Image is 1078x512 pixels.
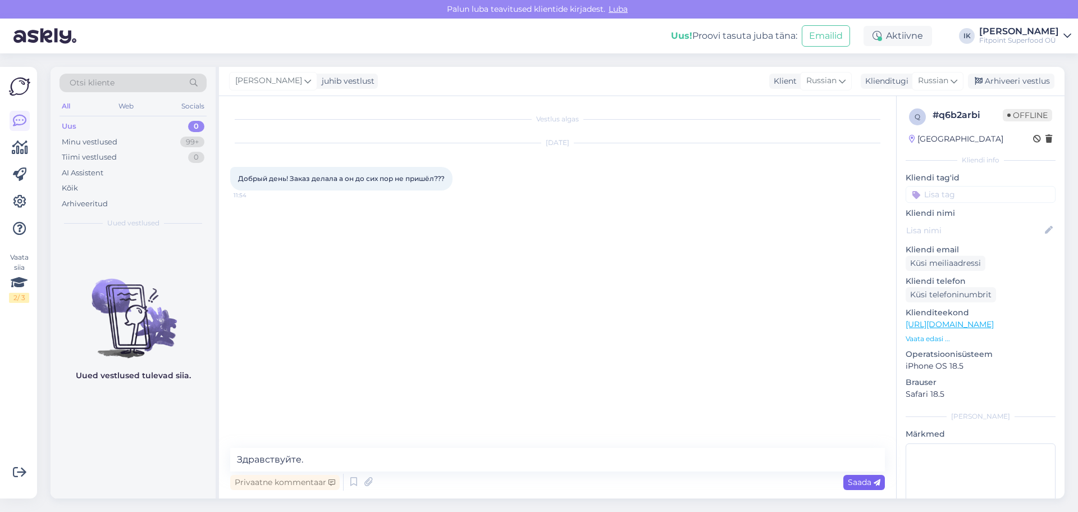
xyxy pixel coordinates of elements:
[230,448,885,472] textarea: Здравствуйте.
[230,138,885,148] div: [DATE]
[116,99,136,114] div: Web
[60,99,72,114] div: All
[605,4,631,14] span: Luba
[180,137,204,148] div: 99+
[906,411,1056,422] div: [PERSON_NAME]
[671,29,797,43] div: Proovi tasuta juba täna:
[62,152,117,163] div: Tiimi vestlused
[906,275,1056,287] p: Kliendi telefon
[906,256,985,271] div: Küsi meiliaadressi
[979,36,1059,45] div: Fitpoint Superfood OÜ
[234,191,276,200] span: 11:54
[968,74,1054,89] div: Arhiveeri vestlus
[238,174,445,183] span: Добрый день! Заказ делала а он до сих пор не пришёл???
[62,198,108,210] div: Arhiveeritud
[107,218,159,228] span: Uued vestlused
[1003,109,1052,121] span: Offline
[906,287,996,302] div: Küsi telefoninumbrit
[861,75,908,87] div: Klienditugi
[9,293,29,303] div: 2 / 3
[906,244,1056,256] p: Kliendi email
[188,121,204,132] div: 0
[70,77,115,89] span: Otsi kliente
[906,186,1056,203] input: Lisa tag
[906,348,1056,360] p: Operatsioonisüsteem
[188,152,204,163] div: 0
[906,377,1056,388] p: Brauser
[230,475,340,490] div: Privaatne kommentaar
[933,108,1003,122] div: # q6b2arbi
[906,360,1056,372] p: iPhone OS 18.5
[906,319,994,329] a: [URL][DOMAIN_NAME]
[906,224,1043,237] input: Lisa nimi
[864,26,932,46] div: Aktiivne
[909,133,1003,145] div: [GEOGRAPHIC_DATA]
[959,28,975,44] div: IK
[179,99,207,114] div: Socials
[62,183,78,194] div: Kõik
[906,307,1056,319] p: Klienditeekond
[235,75,302,87] span: [PERSON_NAME]
[906,207,1056,219] p: Kliendi nimi
[9,76,30,97] img: Askly Logo
[802,25,850,47] button: Emailid
[906,334,1056,344] p: Vaata edasi ...
[62,121,76,132] div: Uus
[230,114,885,124] div: Vestlus algas
[317,75,374,87] div: juhib vestlust
[918,75,948,87] span: Russian
[806,75,837,87] span: Russian
[62,137,117,148] div: Minu vestlused
[915,112,920,121] span: q
[51,259,216,360] img: No chats
[62,167,103,179] div: AI Assistent
[906,155,1056,165] div: Kliendi info
[906,428,1056,440] p: Märkmed
[9,252,29,303] div: Vaata siia
[979,27,1059,36] div: [PERSON_NAME]
[76,370,191,382] p: Uued vestlused tulevad siia.
[906,172,1056,184] p: Kliendi tag'id
[979,27,1071,45] a: [PERSON_NAME]Fitpoint Superfood OÜ
[769,75,797,87] div: Klient
[906,388,1056,400] p: Safari 18.5
[671,30,692,41] b: Uus!
[848,477,880,487] span: Saada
